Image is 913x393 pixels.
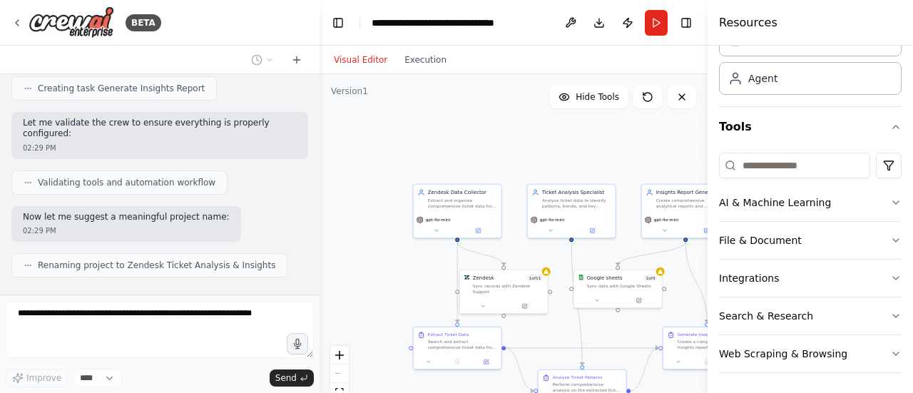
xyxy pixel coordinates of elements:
div: Insights Report Generator [656,189,725,196]
span: Number of enabled actions [526,275,543,282]
span: Number of enabled actions [643,275,657,282]
div: Google SheetsGoogle sheets1of3Sync data with Google Sheets [573,270,663,309]
button: Hide left sidebar [328,13,348,33]
div: Insights Report GeneratorCreate comprehensive analytical reports and visualizations that present ... [641,184,730,239]
div: Ticket Analysis Specialist [542,189,611,196]
button: Open in side panel [458,226,499,235]
span: Hide Tools [576,91,619,103]
div: Extract and organize comprehensive ticket data from Zendesk for the specified {time_period}, focu... [428,198,497,209]
span: Renaming project to Zendesk Ticket Analysis & Insights [38,260,275,271]
button: File & Document [719,222,902,259]
button: AI & Machine Learning [719,184,902,221]
button: Switch to previous chat [245,51,280,68]
img: Logo [29,6,114,39]
button: Send [270,369,314,387]
button: No output available [442,357,472,366]
span: Improve [26,372,61,384]
p: Now let me suggest a meaningful project name: [23,212,230,223]
button: Open in side panel [572,226,613,235]
div: Perform comprehensive analysis on the extracted ticket data focusing on {analysis_focus}. Calcula... [553,382,622,393]
div: Tools [719,147,902,384]
div: Google sheets [587,275,623,282]
button: Visual Editor [325,51,396,68]
button: Execution [396,51,455,68]
div: Agent [748,71,777,86]
div: Zendesk [473,275,494,282]
img: Zendesk [464,275,470,280]
span: Creating task Generate Insights Report [38,83,205,94]
button: Improve [6,369,68,387]
button: No output available [692,357,722,366]
button: zoom in [330,346,349,364]
h4: Resources [719,14,777,31]
nav: breadcrumb [372,16,526,30]
div: Analyze Ticket Patterns [553,374,603,380]
span: Send [275,372,297,384]
button: Hide right sidebar [676,13,696,33]
button: Open in side panel [686,226,727,235]
span: gpt-4o-mini [654,217,679,223]
button: Open in side panel [618,296,659,305]
div: Sync records with Zendesk Support [473,283,544,295]
button: Search & Research [719,297,902,335]
g: Edge from 4d21c8e6-3dcd-49c5-b6eb-171256267b0c to 05482d7b-8b2a-4235-b132-9dd4ee04f5b3 [506,344,658,352]
button: Start a new chat [285,51,308,68]
div: Extract Ticket Data [428,332,469,337]
g: Edge from 289f8e61-83e5-484c-9080-5b5e1dccbf64 to 4d21c8e6-3dcd-49c5-b6eb-171256267b0c [454,242,461,322]
div: Create a comprehensive insights report based on the ticket analysis, formatted for {report_format... [678,339,747,350]
button: Web Scraping & Browsing [719,335,902,372]
g: Edge from 289f8e61-83e5-484c-9080-5b5e1dccbf64 to c2177c4a-11ef-43a3-81cc-310cdc8d1e03 [454,242,507,265]
div: Version 1 [331,86,368,97]
div: Generate Insights ReportCreate a comprehensive insights report based on the ticket analysis, form... [663,327,752,369]
div: Extract Ticket DataSearch and extract comprehensive ticket data from Zendesk for {time_period}. F... [413,327,502,369]
button: Open in side panel [474,357,498,366]
div: Sync data with Google Sheets [587,283,658,289]
button: Click to speak your automation idea [287,333,308,354]
div: Zendesk Data Collector [428,189,497,196]
span: Validating tools and automation workflow [38,177,215,188]
button: Tools [719,107,902,147]
button: Open in side panel [504,302,545,310]
img: Google Sheets [578,275,584,280]
div: Generate Insights Report [678,332,731,337]
button: Hide Tools [550,86,628,108]
div: Search and extract comprehensive ticket data from Zendesk for {time_period}. Focus on gathering t... [428,339,497,350]
g: Edge from a93f9413-b76f-4cb3-a1b9-87599ddb56fc to abf2f5cd-3439-451a-a106-cfc49caab7ef [568,242,586,365]
div: BETA [126,14,161,31]
g: Edge from 88f0c6b9-2ed1-4315-b0d8-91a33c091d79 to c51e71cb-9069-47c9-98de-4b3841e23c50 [614,242,689,265]
div: Crew [719,18,902,106]
div: 02:29 PM [23,143,297,153]
div: 02:29 PM [23,225,230,236]
div: Analyze ticket data to identify patterns, trends, and key performance metrics related to {analysi... [542,198,611,209]
span: gpt-4o-mini [426,217,451,223]
div: ZendeskZendesk1of11Sync records with Zendesk Support [459,270,549,315]
button: Integrations [719,260,902,297]
g: Edge from 88f0c6b9-2ed1-4315-b0d8-91a33c091d79 to 05482d7b-8b2a-4235-b132-9dd4ee04f5b3 [682,242,710,322]
p: Let me validate the crew to ensure everything is properly configured: [23,118,297,140]
div: Zendesk Data CollectorExtract and organize comprehensive ticket data from Zendesk for the specifi... [413,184,502,239]
div: Ticket Analysis SpecialistAnalyze ticket data to identify patterns, trends, and key performance m... [527,184,616,239]
span: gpt-4o-mini [540,217,565,223]
div: Create comprehensive analytical reports and visualizations that present key findings, trends, and... [656,198,725,209]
